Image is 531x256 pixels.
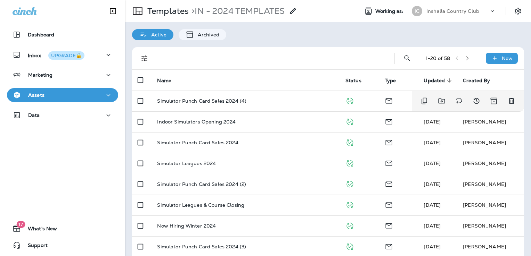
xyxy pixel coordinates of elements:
span: Caitlin Wilson [424,119,441,125]
p: Simulator Punch Card Sales 2024 (2) [157,181,246,187]
td: [PERSON_NAME] [457,153,524,174]
span: Email [385,139,393,145]
span: Caitlin Wilson [424,223,441,229]
span: Updated [424,77,454,84]
span: Email [385,97,393,103]
span: Created By [463,78,490,84]
p: Simulator Punch Card Sales 2024 [157,140,238,145]
button: Support [7,238,118,252]
span: Caitlin Wilson [424,202,441,208]
button: Delete [505,94,518,108]
p: Templates [145,6,189,16]
span: What's New [21,226,57,234]
button: 17What's New [7,222,118,236]
span: Updated [424,78,445,84]
div: UPGRADE🔒 [51,53,82,58]
span: Name [157,78,171,84]
span: Published [345,222,354,228]
p: Archived [194,32,219,37]
p: Active [148,32,166,37]
button: Archive [487,94,501,108]
span: Caitlin Wilson [424,139,441,146]
span: Support [21,242,48,251]
button: Settings [512,5,524,17]
button: Collapse Sidebar [103,4,123,18]
span: Email [385,243,393,249]
p: Assets [28,92,44,98]
p: IN - 2024 TEMPLATES [189,6,285,16]
span: Status [345,78,361,84]
p: Simulator Punch Card Sales 2024 (4) [157,98,246,104]
p: Indoor Simulators Opening 2024 [157,119,236,125]
td: [PERSON_NAME] [457,132,524,153]
button: Duplicate [417,94,431,108]
span: Status [345,77,370,84]
button: Data [7,108,118,122]
button: View Changelog [469,94,483,108]
span: Published [345,243,354,249]
button: Filters [138,51,152,65]
span: Email [385,180,393,187]
button: InboxUPGRADE🔒 [7,48,118,62]
span: Type [385,78,396,84]
p: Dashboard [28,32,54,37]
span: Published [345,180,354,187]
span: Published [345,160,354,166]
span: Name [157,77,180,84]
span: Type [385,77,405,84]
span: Email [385,160,393,166]
div: 1 - 20 of 58 [426,56,450,61]
span: Created By [463,77,499,84]
button: Move to folder [435,94,449,108]
span: Published [345,139,354,145]
p: Inshalla Country Club [426,8,479,14]
span: Caitlin Wilson [424,181,441,187]
p: Marketing [28,72,52,78]
span: Caitlin Wilson [424,244,441,250]
span: Email [385,201,393,207]
p: Simulator Punch Card Sales 2024 (3) [157,244,246,249]
span: Caitlin Wilson [424,160,441,167]
span: Published [345,97,354,103]
button: Marketing [7,68,118,82]
button: Add tags [452,94,466,108]
p: Data [28,112,40,118]
div: IC [412,6,422,16]
span: Published [345,118,354,124]
span: Email [385,222,393,228]
p: Inbox [28,51,84,59]
td: [PERSON_NAME] [457,215,524,236]
td: [PERSON_NAME] [457,174,524,195]
button: Assets [7,88,118,102]
span: 17 [16,221,25,228]
p: Now Hiring Winter 2024 [157,223,216,229]
span: Working as: [375,8,405,14]
td: [PERSON_NAME] [457,195,524,215]
p: New [502,56,513,61]
p: Simulator Leagues & Course Closing [157,202,244,208]
span: Email [385,118,393,124]
td: [PERSON_NAME] [457,111,524,132]
button: Dashboard [7,28,118,42]
button: UPGRADE🔒 [48,51,84,60]
button: Search Templates [400,51,414,65]
p: Simulator Leagues 2024 [157,161,216,166]
span: Published [345,201,354,207]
